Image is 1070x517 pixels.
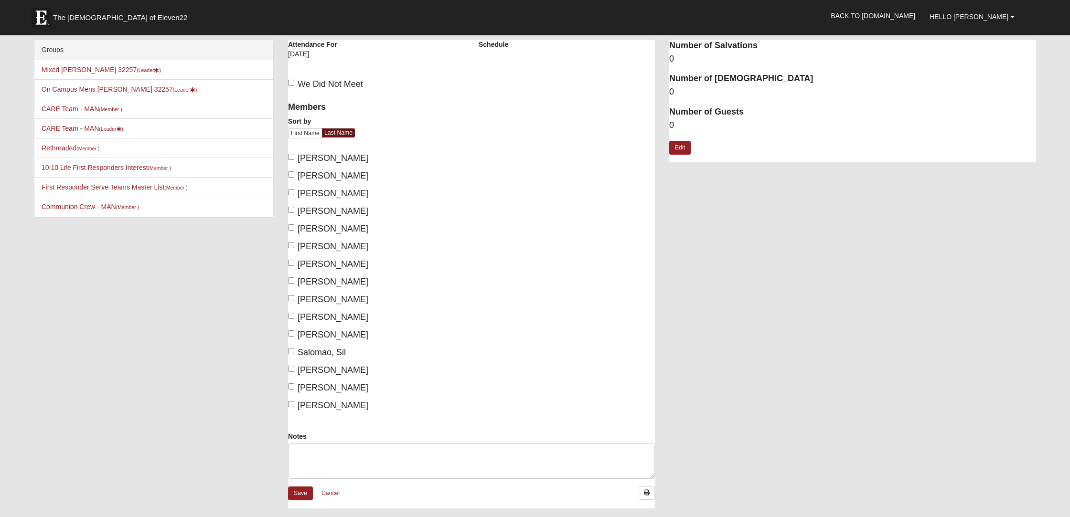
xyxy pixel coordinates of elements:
input: [PERSON_NAME] [288,277,294,284]
span: We Did Not Meet [298,79,363,89]
label: Notes [288,432,307,441]
a: Back to [DOMAIN_NAME] [824,4,922,28]
input: [PERSON_NAME] [288,224,294,231]
a: Hello [PERSON_NAME] [922,5,1022,29]
div: Groups [34,40,273,60]
span: [PERSON_NAME] [298,365,368,375]
small: (Leader ) [137,67,161,73]
a: Last Name [322,128,355,137]
h4: Members [288,102,464,113]
input: [PERSON_NAME] [288,171,294,178]
span: [PERSON_NAME] [298,153,368,163]
small: (Member ) [116,204,139,210]
a: First Name [288,128,322,138]
small: (Leader ) [173,87,197,93]
input: [PERSON_NAME] [288,401,294,407]
label: Sort by [288,116,311,126]
label: Schedule [479,40,508,49]
input: [PERSON_NAME] [288,313,294,319]
a: Print Attendance Roster [639,486,655,500]
span: [PERSON_NAME] [298,259,368,269]
input: [PERSON_NAME] [288,242,294,248]
small: (Member ) [148,165,171,171]
input: [PERSON_NAME] [288,260,294,266]
a: Communion Crew - MAN(Member ) [42,203,139,211]
input: Salomao, Sil [288,348,294,354]
a: CARE Team - MAN(Member ) [42,105,122,113]
span: [PERSON_NAME] [298,189,368,198]
a: 10:10 Life First Responders Interest(Member ) [42,164,171,171]
div: [DATE] [288,49,369,65]
small: (Member ) [99,106,122,112]
input: [PERSON_NAME] [288,295,294,301]
dt: Number of Salvations [669,40,1036,52]
a: First Responder Serve Teams Master List(Member ) [42,183,188,191]
span: The [DEMOGRAPHIC_DATA] of Eleven22 [53,13,187,22]
span: [PERSON_NAME] [298,295,368,304]
small: (Member ) [164,185,187,190]
small: (Member ) [76,146,99,151]
span: [PERSON_NAME] [298,277,368,286]
a: Save [288,486,313,500]
a: Edit [669,141,691,155]
dd: 0 [669,86,1036,98]
input: [PERSON_NAME] [288,366,294,372]
input: We Did Not Meet [288,80,294,86]
a: CARE Team - MAN(Leader) [42,125,123,132]
span: [PERSON_NAME] [298,171,368,180]
input: [PERSON_NAME] [288,330,294,337]
span: [PERSON_NAME] [298,312,368,322]
a: Cancel [315,486,346,501]
dt: Number of [DEMOGRAPHIC_DATA] [669,73,1036,85]
span: [PERSON_NAME] [298,206,368,216]
a: Mixed [PERSON_NAME] 32257(Leader) [42,66,161,74]
small: (Leader ) [99,126,123,132]
a: The [DEMOGRAPHIC_DATA] of Eleven22 [27,3,218,27]
input: [PERSON_NAME] [288,154,294,160]
dd: 0 [669,119,1036,132]
a: Rethreaded(Member ) [42,144,100,152]
a: On Campus Mens [PERSON_NAME] 32257(Leader) [42,85,197,93]
span: Hello [PERSON_NAME] [930,13,1008,21]
label: Attendance For [288,40,337,49]
input: [PERSON_NAME] [288,207,294,213]
span: [PERSON_NAME] [298,401,368,410]
img: Eleven22 logo [32,8,51,27]
span: [PERSON_NAME] [298,242,368,251]
dd: 0 [669,53,1036,65]
input: [PERSON_NAME] [288,383,294,390]
span: [PERSON_NAME] [298,224,368,233]
span: [PERSON_NAME] [298,383,368,392]
span: Salomao, Sil [298,348,346,357]
span: [PERSON_NAME] [298,330,368,339]
dt: Number of Guests [669,106,1036,118]
input: [PERSON_NAME] [288,189,294,195]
